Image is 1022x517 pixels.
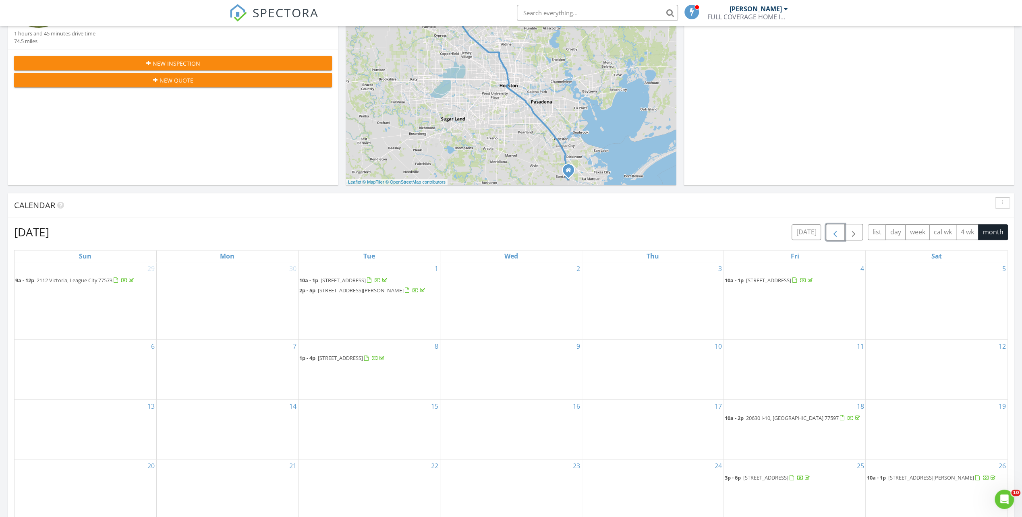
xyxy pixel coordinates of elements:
button: cal wk [929,224,957,240]
a: 10a - 1p [STREET_ADDRESS] [725,276,864,285]
a: Go to July 14, 2025 [288,400,298,413]
a: Friday [789,250,800,262]
a: Go to July 2, 2025 [575,262,582,275]
button: 4 wk [956,224,978,240]
a: Go to July 9, 2025 [575,340,582,353]
span: 9a - 12p [15,277,34,284]
a: Go to July 23, 2025 [571,459,582,472]
span: [STREET_ADDRESS] [318,354,363,362]
a: Go to July 15, 2025 [429,400,440,413]
div: 74.5 miles [14,37,95,45]
span: [STREET_ADDRESS][PERSON_NAME] [318,287,404,294]
a: Go to July 12, 2025 [997,340,1007,353]
a: Go to July 7, 2025 [291,340,298,353]
button: list [868,224,886,240]
a: 10a - 1p [STREET_ADDRESS][PERSON_NAME] [867,474,997,481]
span: 10a - 2p [725,414,744,422]
a: Go to July 8, 2025 [433,340,440,353]
td: Go to July 11, 2025 [724,340,866,399]
a: Thursday [645,250,661,262]
a: 9a - 12p 2112 Victoria, League City 77573 [15,277,135,284]
button: day [885,224,906,240]
a: 10a - 1p [STREET_ADDRESS] [725,277,814,284]
td: Go to July 13, 2025 [15,399,156,459]
td: Go to June 29, 2025 [15,262,156,340]
span: 10a - 1p [867,474,885,481]
a: Go to July 19, 2025 [997,400,1007,413]
a: Go to July 24, 2025 [713,459,723,472]
h2: [DATE] [14,224,49,240]
a: Go to July 26, 2025 [997,459,1007,472]
span: [STREET_ADDRESS] [743,474,788,481]
button: Next month [844,224,863,240]
a: 10a - 2p 20630 I-10, [GEOGRAPHIC_DATA] 77597 [725,414,864,423]
div: 1 hours and 45 minutes drive time [14,30,95,37]
td: Go to July 7, 2025 [156,340,298,399]
td: Go to July 12, 2025 [866,340,1007,399]
span: Calendar [14,200,55,211]
a: Go to July 22, 2025 [429,459,440,472]
td: Go to July 1, 2025 [298,262,440,340]
span: New Quote [160,76,193,85]
a: Go to July 3, 2025 [717,262,723,275]
img: The Best Home Inspection Software - Spectora [229,4,247,22]
a: Go to July 10, 2025 [713,340,723,353]
a: 3p - 6p [STREET_ADDRESS] [725,474,811,481]
a: 3p - 6p [STREET_ADDRESS] [725,473,864,483]
a: 2p - 5p [STREET_ADDRESS][PERSON_NAME] [299,287,427,294]
td: Go to July 8, 2025 [298,340,440,399]
a: 10a - 1p [STREET_ADDRESS][PERSON_NAME] [867,473,1007,483]
a: Tuesday [362,250,377,262]
button: month [978,224,1008,240]
a: Leaflet [348,180,361,184]
a: Go to July 18, 2025 [855,400,865,413]
a: Go to July 20, 2025 [146,459,156,472]
a: Sunday [77,250,93,262]
td: Go to July 3, 2025 [582,262,724,340]
a: Go to July 17, 2025 [713,400,723,413]
div: | [346,179,448,186]
a: © MapTiler [363,180,384,184]
div: FULL COVERAGE HOME INSPECTIONS [707,13,788,21]
span: [STREET_ADDRESS] [746,277,791,284]
span: [STREET_ADDRESS] [321,277,366,284]
a: 2p - 5p [STREET_ADDRESS][PERSON_NAME] [299,286,439,296]
a: Go to July 11, 2025 [855,340,865,353]
a: 9a - 12p 2112 Victoria, League City 77573 [15,276,155,285]
td: Go to July 5, 2025 [866,262,1007,340]
span: 10a - 1p [299,277,318,284]
a: Go to July 16, 2025 [571,400,582,413]
button: week [905,224,930,240]
span: 10a - 1p [725,277,744,284]
button: [DATE] [792,224,821,240]
a: Wednesday [502,250,519,262]
button: Previous month [826,224,845,240]
a: Go to June 30, 2025 [288,262,298,275]
span: 20630 I-10, [GEOGRAPHIC_DATA] 77597 [746,414,839,422]
a: 10a - 1p [STREET_ADDRESS] [299,276,439,285]
span: 10 [1011,490,1020,496]
a: Go to July 1, 2025 [433,262,440,275]
a: SPECTORA [229,11,319,28]
td: Go to July 10, 2025 [582,340,724,399]
button: New Inspection [14,56,332,70]
div: 11827 24th Street, Santa Fe TX 77510 [568,170,573,175]
a: Go to July 5, 2025 [1001,262,1007,275]
a: Monday [218,250,236,262]
span: 2112 Victoria, League City 77573 [37,277,112,284]
span: 2p - 5p [299,287,315,294]
button: New Quote [14,73,332,87]
span: 3p - 6p [725,474,741,481]
a: Saturday [930,250,943,262]
a: © OpenStreetMap contributors [386,180,446,184]
a: Go to July 13, 2025 [146,400,156,413]
a: Go to July 25, 2025 [855,459,865,472]
a: 1p - 4p [STREET_ADDRESS] [299,354,439,363]
a: Go to July 4, 2025 [858,262,865,275]
td: Go to July 17, 2025 [582,399,724,459]
a: 1p - 4p [STREET_ADDRESS] [299,354,386,362]
input: Search everything... [517,5,678,21]
td: Go to July 16, 2025 [440,399,582,459]
a: Go to July 6, 2025 [149,340,156,353]
td: Go to July 18, 2025 [724,399,866,459]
